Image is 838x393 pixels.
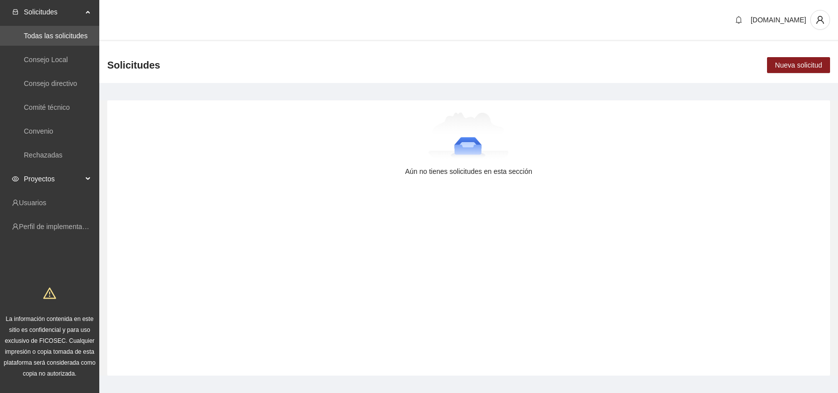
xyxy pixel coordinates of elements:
a: Todas las solicitudes [24,32,87,40]
span: bell [731,16,746,24]
div: Aún no tienes solicitudes en esta sección [123,166,814,177]
a: Comité técnico [24,103,70,111]
a: Rechazadas [24,151,63,159]
a: Usuarios [19,199,46,207]
span: Solicitudes [107,57,160,73]
span: [DOMAIN_NAME] [751,16,806,24]
a: Consejo Local [24,56,68,64]
a: Consejo directivo [24,79,77,87]
span: Nueva solicitud [775,60,822,71]
a: Perfil de implementadora [19,223,96,231]
button: bell [731,12,747,28]
span: Solicitudes [24,2,82,22]
span: user [811,15,830,24]
span: warning [43,287,56,300]
span: La información contenida en este sitio es confidencial y para uso exclusivo de FICOSEC. Cualquier... [4,315,96,377]
span: eye [12,175,19,182]
button: user [810,10,830,30]
span: Proyectos [24,169,82,189]
img: Aún no tienes solicitudes en esta sección [428,112,509,162]
span: inbox [12,8,19,15]
button: Nueva solicitud [767,57,830,73]
a: Convenio [24,127,53,135]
